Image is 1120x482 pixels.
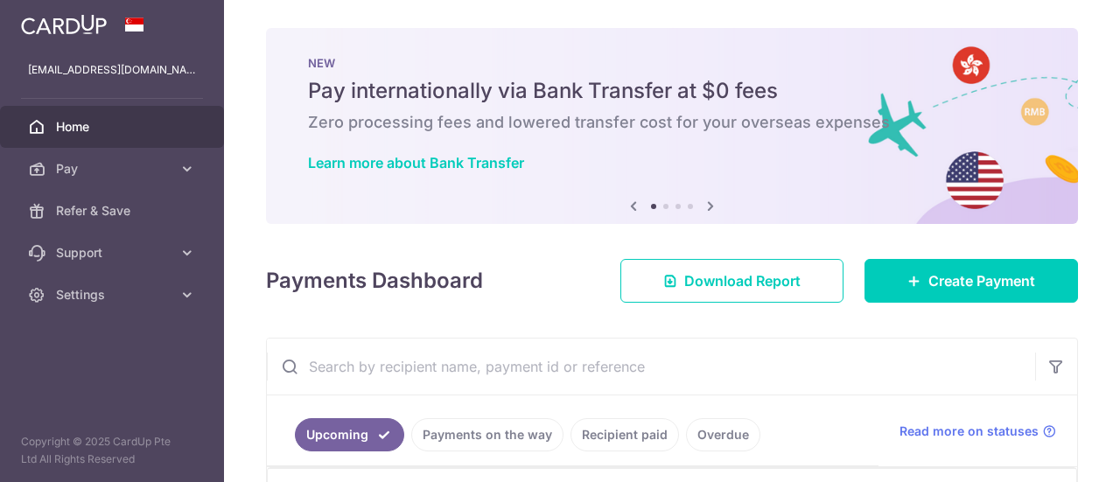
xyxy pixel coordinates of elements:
[864,259,1078,303] a: Create Payment
[308,77,1036,105] h5: Pay internationally via Bank Transfer at $0 fees
[28,61,196,79] p: [EMAIL_ADDRESS][DOMAIN_NAME]
[308,154,524,171] a: Learn more about Bank Transfer
[56,160,171,178] span: Pay
[267,339,1035,395] input: Search by recipient name, payment id or reference
[620,259,843,303] a: Download Report
[266,265,483,297] h4: Payments Dashboard
[295,418,404,451] a: Upcoming
[56,202,171,220] span: Refer & Save
[928,270,1035,291] span: Create Payment
[266,28,1078,224] img: Bank transfer banner
[56,286,171,304] span: Settings
[56,244,171,262] span: Support
[308,56,1036,70] p: NEW
[570,418,679,451] a: Recipient paid
[684,270,801,291] span: Download Report
[308,112,1036,133] h6: Zero processing fees and lowered transfer cost for your overseas expenses
[899,423,1056,440] a: Read more on statuses
[56,118,171,136] span: Home
[411,418,563,451] a: Payments on the way
[899,423,1039,440] span: Read more on statuses
[686,418,760,451] a: Overdue
[21,14,107,35] img: CardUp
